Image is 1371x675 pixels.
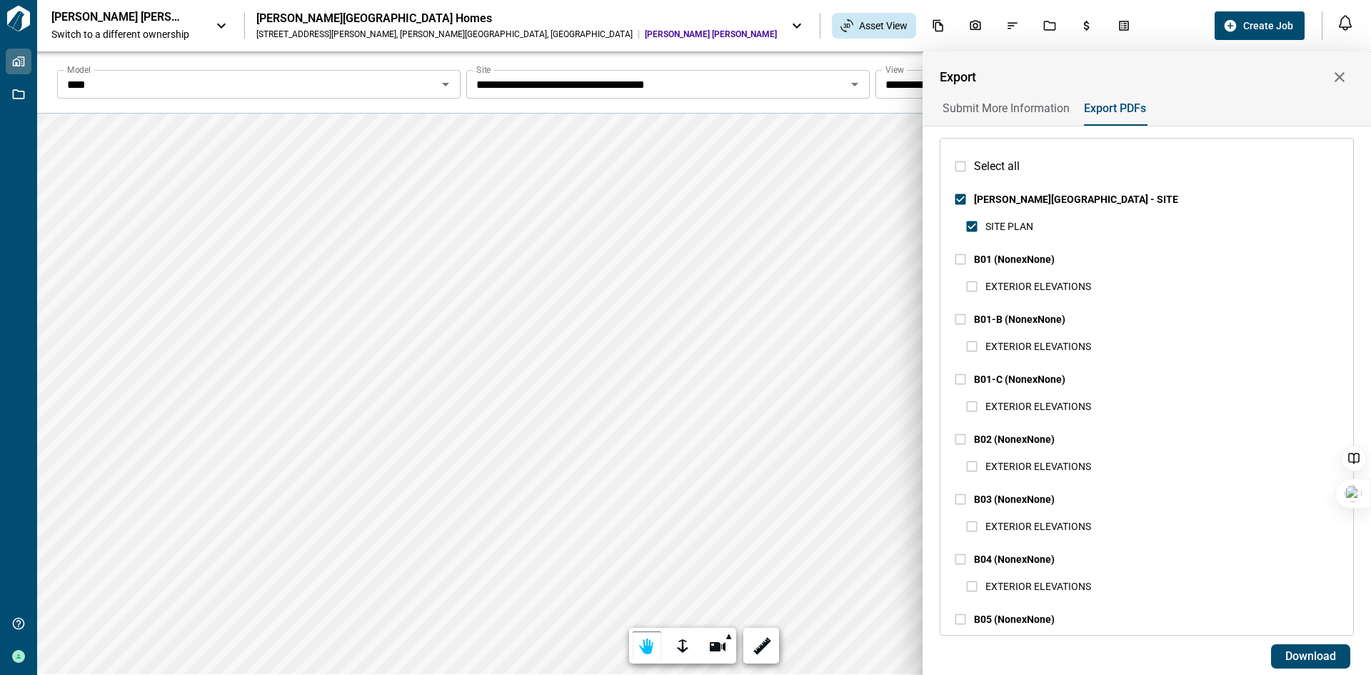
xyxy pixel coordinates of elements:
span: Download [1285,649,1336,664]
span: B01 (NonexNone) [974,254,1055,265]
span: Select all [974,158,1020,175]
span: B01-C (NonexNone) [974,374,1065,385]
span: SITE PLAN [985,221,1033,232]
span: B01-B (NonexNone) [974,314,1065,325]
span: EXTERIOR ELEVATIONS [985,401,1091,412]
span: EXTERIOR ELEVATIONS [985,581,1091,592]
div: base tabs [928,91,1354,126]
span: EXTERIOR ELEVATIONS [985,341,1091,352]
span: [PERSON_NAME][GEOGRAPHIC_DATA] - SITE [974,194,1178,205]
span: B05 (NonexNone) [974,614,1055,625]
button: Download [1271,644,1350,669]
span: B04 (NonexNone) [974,554,1055,565]
span: Export [940,70,976,84]
span: EXTERIOR ELEVATIONS [985,281,1091,292]
span: B02 (NonexNone) [974,434,1055,445]
span: EXTERIOR ELEVATIONS [985,521,1091,532]
span: Export PDFs [1084,101,1146,116]
span: EXTERIOR ELEVATIONS [985,461,1091,472]
span: Submit More Information [943,101,1070,116]
span: B03 (NonexNone) [974,494,1055,505]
